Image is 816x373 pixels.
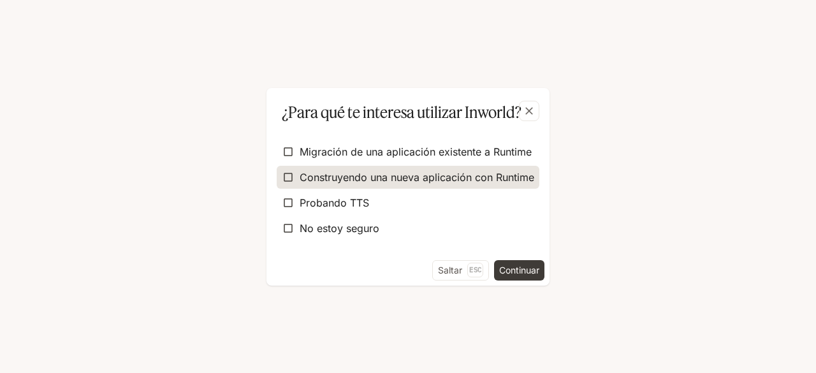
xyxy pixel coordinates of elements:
button: SaltarEsc [432,260,489,281]
font: No estoy seguro [300,222,379,235]
font: Migración de una aplicación existente a Runtime [300,145,532,158]
font: ¿Para qué te interesa utilizar Inworld? [282,103,521,122]
font: Probando TTS [300,196,369,209]
button: Continuar [494,260,544,281]
font: Esc [469,265,481,274]
font: Continuar [499,265,539,275]
font: Saltar [438,265,462,275]
font: Construyendo una nueva aplicación con Runtime [300,171,534,184]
